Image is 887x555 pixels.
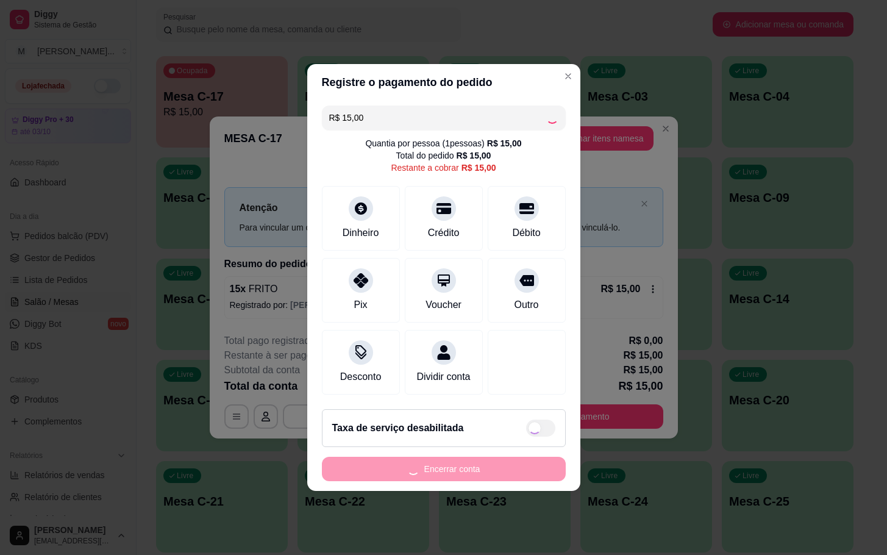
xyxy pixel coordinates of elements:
[546,112,558,124] div: Loading
[512,226,540,240] div: Débito
[487,137,522,149] div: R$ 15,00
[332,421,464,435] h2: Taxa de serviço desabilitada
[365,137,521,149] div: Quantia por pessoa ( 1 pessoas)
[343,226,379,240] div: Dinheiro
[329,106,546,130] input: Ex.: hambúrguer de cordeiro
[340,370,382,384] div: Desconto
[558,66,578,86] button: Close
[396,149,491,162] div: Total do pedido
[354,298,367,312] div: Pix
[391,162,496,174] div: Restante a cobrar
[514,298,538,312] div: Outro
[428,226,460,240] div: Crédito
[461,162,496,174] div: R$ 15,00
[426,298,461,312] div: Voucher
[307,64,580,101] header: Registre o pagamento do pedido
[457,149,491,162] div: R$ 15,00
[416,370,470,384] div: Dividir conta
